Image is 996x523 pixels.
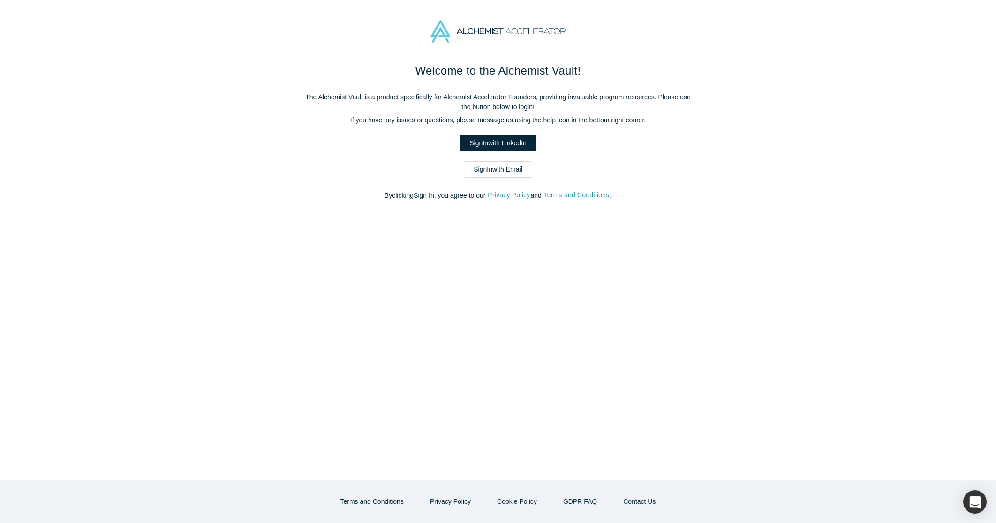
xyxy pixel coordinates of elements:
[460,135,536,151] a: SignInwith LinkedIn
[464,161,532,178] a: SignInwith Email
[301,62,695,79] h1: Welcome to the Alchemist Vault!
[487,493,547,510] button: Cookie Policy
[301,92,695,112] p: The Alchemist Vault is a product specifically for Alchemist Accelerator Founders, providing inval...
[331,493,414,510] button: Terms and Conditions
[430,20,566,43] img: Alchemist Accelerator Logo
[543,190,610,201] button: Terms and Conditions
[301,115,695,125] p: If you have any issues or questions, please message us using the help icon in the bottom right co...
[420,493,481,510] button: Privacy Policy
[613,493,665,510] a: Contact Us
[553,493,607,510] a: GDPR FAQ
[487,190,530,201] button: Privacy Policy
[301,191,695,201] p: By clicking Sign In , you agree to our and .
